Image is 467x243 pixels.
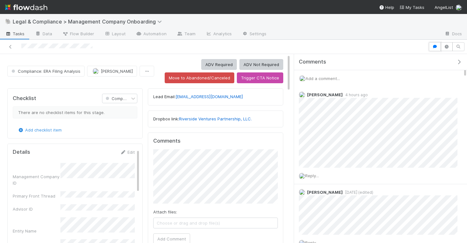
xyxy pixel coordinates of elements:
[13,228,60,234] div: Entity Name
[120,150,135,155] a: Edit
[99,29,131,39] a: Layout
[153,94,278,100] p: Lead Email:
[299,75,306,82] img: avatar_784ea27d-2d59-4749-b480-57d513651deb.png
[5,2,47,13] img: logo-inverted-e16ddd16eac7371096b0.svg
[7,66,85,77] button: Compliance: ERA Filing Analysis
[154,218,278,228] span: Choose or drag and drop file(s)
[299,189,305,195] img: avatar_892eb56c-5b5a-46db-bf0b-2a9023d0e8f8.png
[201,29,237,39] a: Analytics
[239,59,283,70] button: ADV Not Required
[87,66,137,77] button: [PERSON_NAME]
[399,4,424,10] a: My Tasks
[5,30,25,37] span: Tasks
[13,206,60,212] div: Advisor ID
[13,95,36,102] h5: Checklist
[93,68,99,74] img: avatar_e79b5690-6eb7-467c-97bb-55e5d29541a1.png
[13,18,165,25] span: Legal & Compliance > Management Company Onboarding
[30,29,57,39] a: Data
[299,59,326,65] span: Comments
[57,29,99,39] a: Flow Builder
[13,149,30,155] h5: Details
[305,173,319,178] span: Reply...
[10,69,80,74] span: Compliance: ERA Filing Analysis
[201,59,237,70] button: ADV Required
[307,92,343,97] span: [PERSON_NAME]
[153,138,278,144] h5: Comments
[172,29,201,39] a: Team
[439,29,467,39] a: Docs
[17,127,62,132] a: Add checklist item
[307,190,343,195] span: [PERSON_NAME]
[175,94,243,99] a: [EMAIL_ADDRESS][DOMAIN_NAME]
[379,4,394,10] div: Help
[104,96,171,101] span: Compliance: ERA Filing Analysis
[299,91,305,98] img: avatar_784ea27d-2d59-4749-b480-57d513651deb.png
[13,193,60,199] div: Primary Front Thread
[153,209,177,215] label: Attach files:
[131,29,172,39] a: Automation
[5,19,11,24] span: 🐘
[13,106,137,118] div: There are no checklist items for this stage.
[165,72,234,83] button: Move to Abandoned/Canceled
[306,76,340,81] span: Add a comment...
[237,29,271,39] a: Settings
[343,92,368,97] span: 4 hours ago
[343,190,373,195] span: [DATE] (edited)
[179,116,252,121] a: Riverside Ventures Partnership, LLC.
[299,173,305,179] img: avatar_784ea27d-2d59-4749-b480-57d513651deb.png
[456,4,462,11] img: avatar_784ea27d-2d59-4749-b480-57d513651deb.png
[62,30,94,37] span: Flow Builder
[13,173,60,186] div: Management Company ID
[399,5,424,10] span: My Tasks
[153,116,278,122] p: Dropbox link:
[435,5,453,10] span: AngelList
[237,72,283,83] button: Trigger CTA Notice
[101,69,133,74] span: [PERSON_NAME]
